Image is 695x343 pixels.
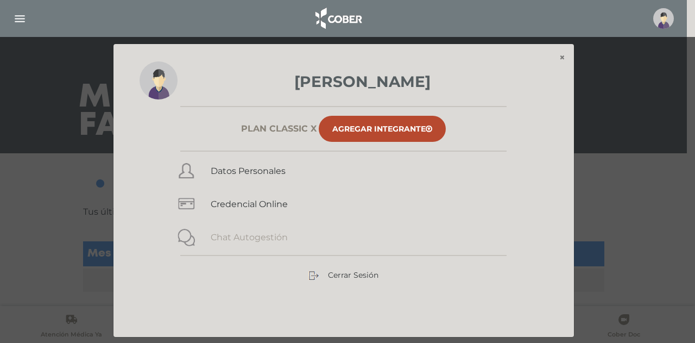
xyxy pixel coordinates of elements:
[140,70,548,93] h3: [PERSON_NAME]
[308,270,319,281] img: sign-out.png
[308,270,378,279] a: Cerrar Sesión
[653,8,674,29] img: profile-placeholder.svg
[241,123,317,134] h6: Plan CLASSIC X
[328,270,378,280] span: Cerrar Sesión
[211,199,288,209] a: Credencial Online
[551,44,574,71] button: ×
[309,5,367,32] img: logo_cober_home-white.png
[140,61,178,99] img: profile-placeholder.svg
[319,116,446,142] a: Agregar Integrante
[211,232,288,242] a: Chat Autogestión
[13,12,27,26] img: Cober_menu-lines-white.svg
[211,166,286,176] a: Datos Personales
